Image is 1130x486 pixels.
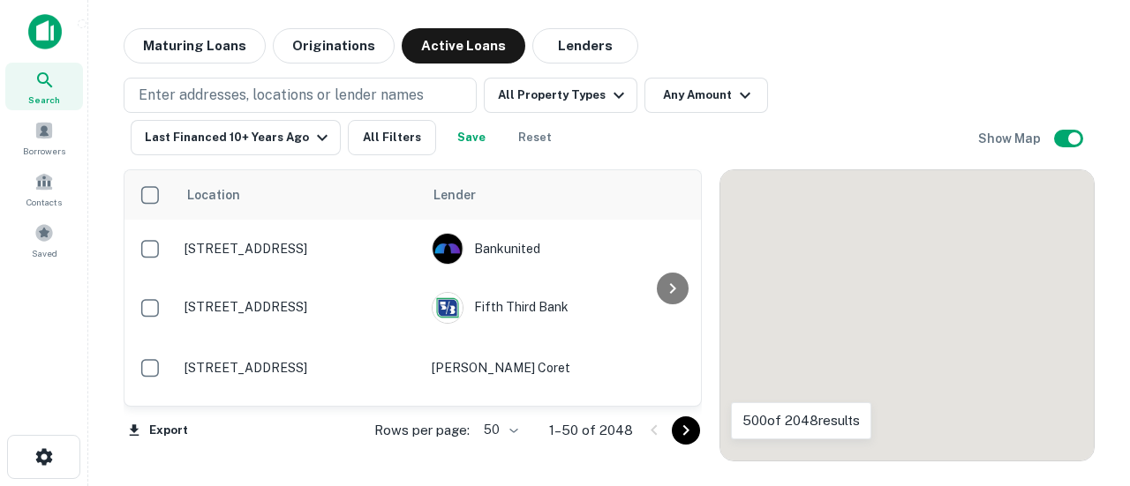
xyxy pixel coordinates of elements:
img: capitalize-icon.png [28,14,62,49]
p: Enter addresses, locations or lender names [139,85,424,106]
h6: Show Map [978,129,1043,148]
div: Last Financed 10+ Years Ago [145,127,333,148]
div: 50 [477,417,521,443]
p: Rows per page: [374,420,470,441]
span: Contacts [26,195,62,209]
button: Maturing Loans [124,28,266,64]
p: [STREET_ADDRESS] [185,299,414,315]
iframe: Chat Widget [1042,345,1130,430]
button: Last Financed 10+ Years Ago [131,120,341,155]
a: Saved [5,216,83,264]
a: Search [5,63,83,110]
button: Originations [273,28,395,64]
img: picture [433,293,463,323]
p: [STREET_ADDRESS] [185,360,414,376]
button: Active Loans [402,28,525,64]
button: Export [124,417,192,444]
button: Any Amount [644,78,768,113]
th: Lender [423,170,705,220]
div: 0 0 [720,170,1094,460]
button: All Property Types [484,78,637,113]
p: [STREET_ADDRESS] [185,241,414,257]
span: Search [28,93,60,107]
button: Lenders [532,28,638,64]
div: Bankunited [432,233,697,265]
p: 1–50 of 2048 [549,420,633,441]
a: Contacts [5,165,83,213]
button: Go to next page [672,416,700,445]
button: All Filters [348,120,436,155]
span: Lender [433,184,476,206]
p: 500 of 2048 results [742,410,860,431]
button: Reset [507,120,563,155]
span: Saved [32,246,57,260]
th: Location [176,170,423,220]
div: Fifth Third Bank [432,292,697,324]
button: Save your search to get updates of matches that match your search criteria. [443,120,500,155]
img: picture [433,234,463,264]
span: Borrowers [23,144,65,158]
button: Enter addresses, locations or lender names [124,78,477,113]
p: [PERSON_NAME] Coret [432,358,697,378]
span: Location [186,184,263,206]
a: Borrowers [5,114,83,161]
